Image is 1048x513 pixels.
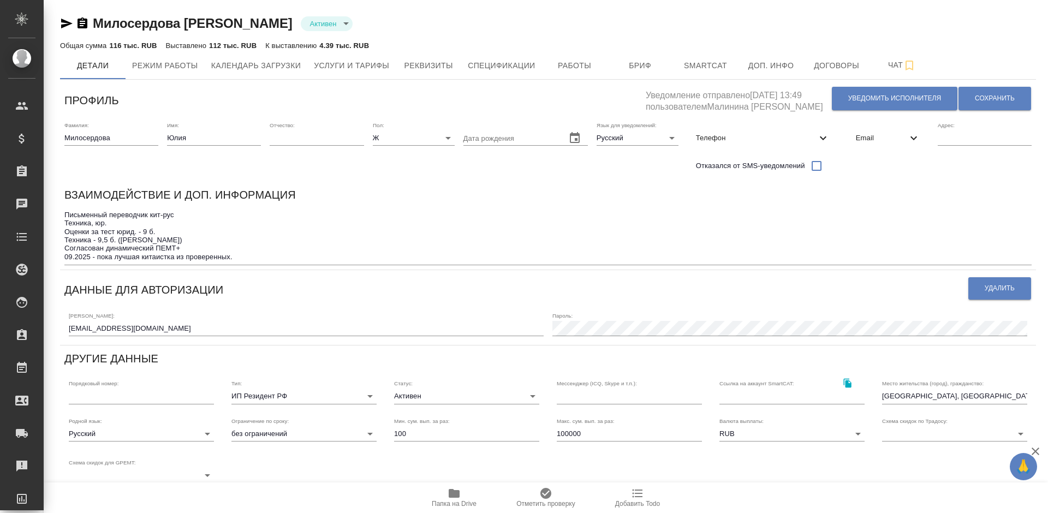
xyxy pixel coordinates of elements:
button: Уведомить исполнителя [832,87,957,110]
label: Адрес: [938,122,955,128]
span: Режим работы [132,59,198,73]
p: Выставлено [166,41,210,50]
svg: Подписаться [903,59,916,72]
span: Бриф [614,59,666,73]
h6: Взаимодействие и доп. информация [64,186,296,204]
span: Услуги и тарифы [314,59,389,73]
div: RUB [719,426,865,442]
button: Удалить [968,277,1031,300]
button: Скопировать ссылку для ЯМессенджера [60,17,73,30]
span: Доп. инфо [745,59,797,73]
label: Схема скидок по Традосу: [882,418,948,423]
span: Папка на Drive [432,500,477,508]
label: Пол: [373,122,384,128]
button: Добавить Todo [592,482,683,513]
span: Чат [876,58,928,72]
button: Отметить проверку [500,482,592,513]
span: Добавить Todo [615,500,660,508]
div: Активен [394,389,539,404]
textarea: Письменный переводчик кит-рус Техника, юр. Оценки за тест юрид. - 9 б. Техника - 9,5 б. ([PERSON_... [64,211,1032,261]
p: 4.39 тыс. RUB [319,41,369,50]
h6: Профиль [64,92,119,109]
span: Календарь загрузки [211,59,301,73]
button: Сохранить [958,87,1031,110]
h6: Другие данные [64,350,158,367]
span: Отметить проверку [516,500,575,508]
span: Удалить [985,284,1015,293]
label: Пароль: [552,313,573,318]
div: Активен [301,16,353,31]
div: без ограничений [231,426,377,442]
span: Договоры [811,59,863,73]
span: Отказался от SMS-уведомлений [696,160,805,171]
label: Имя: [167,122,179,128]
label: Мессенджер (ICQ, Skype и т.п.): [557,381,637,386]
label: Ограничение по сроку: [231,418,289,423]
label: Макс. сум. вып. за раз: [557,418,615,423]
span: Сохранить [975,94,1015,103]
button: Скопировать ссылку [76,17,89,30]
p: Общая сумма [60,41,109,50]
span: Спецификации [468,59,535,73]
div: Русский [69,426,214,442]
label: [PERSON_NAME]: [69,313,115,318]
span: Телефон [696,133,817,144]
p: 112 тыс. RUB [209,41,257,50]
button: 🙏 [1010,453,1037,480]
div: Ж [373,130,455,146]
label: Язык для уведомлений: [597,122,657,128]
button: Папка на Drive [408,482,500,513]
span: Smartcat [680,59,732,73]
a: Милосердова [PERSON_NAME] [93,16,292,31]
span: Работы [549,59,601,73]
div: ИП Резидент РФ [231,389,377,404]
p: 116 тыс. RUB [109,41,157,50]
span: Email [856,133,907,144]
span: 🙏 [1014,455,1033,478]
label: Ссылка на аккаунт SmartCAT: [719,381,794,386]
button: Активен [306,19,340,28]
h6: Данные для авторизации [64,281,223,299]
label: Валюта выплаты: [719,418,764,423]
label: Схема скидок для GPEMT: [69,460,136,466]
label: Мин. сум. вып. за раз: [394,418,450,423]
span: Уведомить исполнителя [848,94,941,103]
label: Место жительства (город), гражданство: [882,381,984,386]
label: Порядковый номер: [69,381,118,386]
label: Родной язык: [69,418,102,423]
label: Тип: [231,381,242,386]
span: Реквизиты [402,59,455,73]
label: Отчество: [270,122,295,128]
p: К выставлению [265,41,319,50]
span: Детали [67,59,119,73]
label: Фамилия: [64,122,89,128]
button: Скопировать ссылку [836,372,859,394]
div: Русский [597,130,678,146]
label: Статус: [394,381,413,386]
h5: Уведомление отправлено [DATE] 13:49 пользователем Малинина [PERSON_NAME] [646,84,831,113]
div: Телефон [687,126,838,150]
div: Email [847,126,929,150]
